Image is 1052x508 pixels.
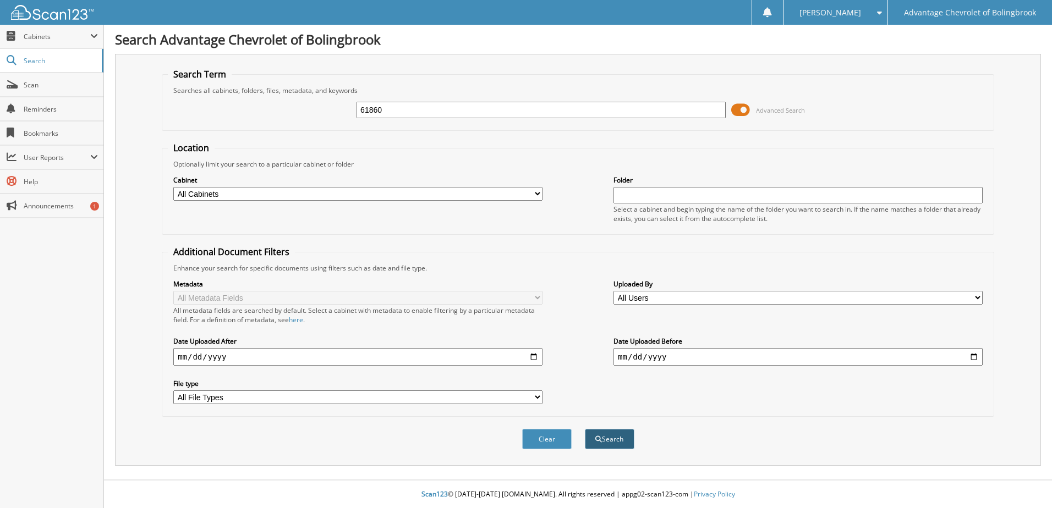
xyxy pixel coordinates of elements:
span: Help [24,177,98,186]
div: Optionally limit your search to a particular cabinet or folder [168,159,988,169]
button: Search [585,429,634,449]
span: User Reports [24,153,90,162]
span: Scan [24,80,98,90]
label: Date Uploaded Before [613,336,983,346]
div: Select a cabinet and begin typing the name of the folder you want to search in. If the name match... [613,205,983,223]
span: Scan123 [421,489,448,499]
input: end [613,348,983,366]
a: Privacy Policy [694,489,735,499]
label: Metadata [173,279,543,289]
legend: Search Term [168,68,232,80]
label: Date Uploaded After [173,336,543,346]
img: scan123-logo-white.svg [11,5,94,20]
input: start [173,348,543,366]
div: Enhance your search for specific documents using filters such as date and file type. [168,263,988,273]
div: 1 [90,202,99,211]
span: Cabinets [24,32,90,41]
button: Clear [522,429,572,449]
span: Advanced Search [756,106,805,114]
div: All metadata fields are searched by default. Select a cabinet with metadata to enable filtering b... [173,306,543,324]
a: here [289,315,303,324]
label: Uploaded By [613,279,983,289]
span: Reminders [24,104,98,114]
iframe: Chat Widget [997,455,1052,508]
div: Searches all cabinets, folders, files, metadata, and keywords [168,86,988,95]
label: File type [173,379,543,388]
h1: Search Advantage Chevrolet of Bolingbrook [115,30,1041,48]
label: Cabinet [173,175,543,185]
label: Folder [613,175,983,185]
span: Advantage Chevrolet of Bolingbrook [904,9,1036,16]
div: © [DATE]-[DATE] [DOMAIN_NAME]. All rights reserved | appg02-scan123-com | [104,481,1052,508]
span: [PERSON_NAME] [799,9,861,16]
span: Search [24,56,96,65]
legend: Location [168,142,215,154]
legend: Additional Document Filters [168,246,295,258]
span: Bookmarks [24,129,98,138]
span: Announcements [24,201,98,211]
